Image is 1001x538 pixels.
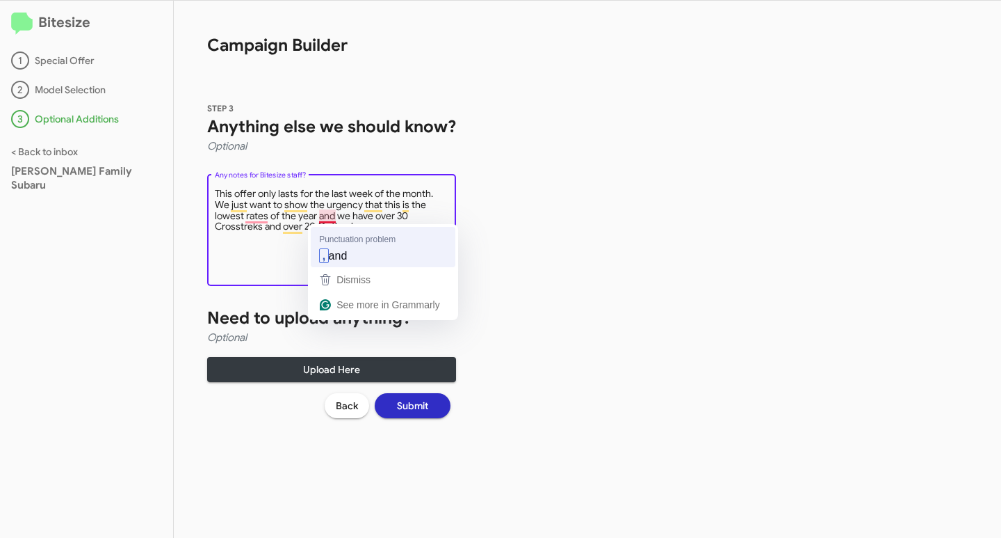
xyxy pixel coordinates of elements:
h1: Campaign Builder [174,1,489,56]
div: 1 [11,52,29,70]
h1: Need to upload anything? [207,307,456,329]
div: [PERSON_NAME] Family Subaru [11,164,162,192]
h4: Optional [207,138,456,155]
div: 3 [11,110,29,128]
div: 2 [11,81,29,99]
span: Back [336,393,358,418]
div: Optional Additions [11,110,162,128]
button: Back [325,393,369,418]
h4: Optional [207,329,456,346]
span: Upload Here [218,357,445,382]
button: Upload Here [207,357,456,382]
span: Submit [397,393,428,418]
button: Submit [375,393,450,418]
h2: Bitesize [11,12,162,35]
a: < Back to inbox [11,145,78,158]
img: logo-minimal.svg [11,13,33,35]
textarea: To enrich screen reader interactions, please activate Accessibility in Grammarly extension settings [215,187,449,278]
h1: Anything else we should know? [207,116,456,138]
div: Model Selection [11,81,162,99]
div: Special Offer [11,52,162,70]
span: STEP 3 [207,103,234,113]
